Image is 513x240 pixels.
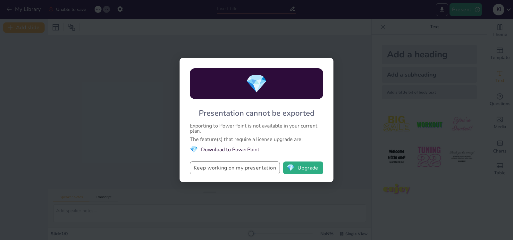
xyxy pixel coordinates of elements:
span: diamond [190,145,198,154]
div: The feature(s) that require a license upgrade are: [190,137,323,142]
span: diamond [245,71,268,96]
button: diamondUpgrade [283,161,323,174]
li: Download to PowerPoint [190,145,323,154]
button: Keep working on my presentation [190,161,280,174]
div: Exporting to PowerPoint is not available in your current plan. [190,123,323,134]
span: diamond [287,165,295,171]
div: Presentation cannot be exported [199,108,315,118]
